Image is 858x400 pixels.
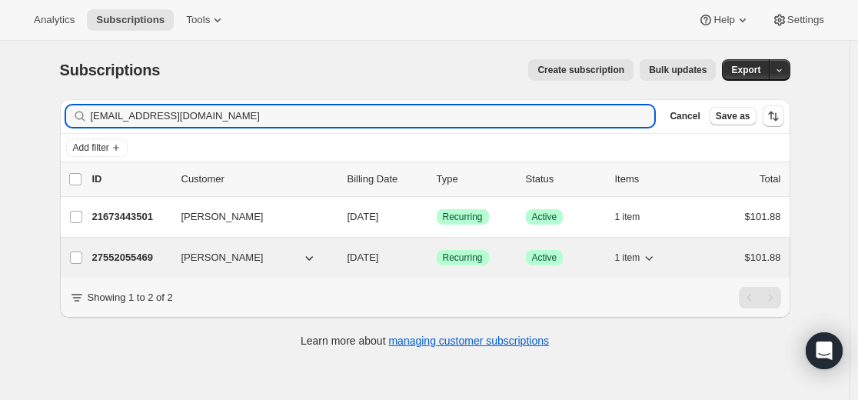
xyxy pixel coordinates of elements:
[615,252,640,264] span: 1 item
[537,64,624,76] span: Create subscription
[437,172,514,187] div: Type
[722,59,770,81] button: Export
[640,59,716,81] button: Bulk updates
[181,250,264,265] span: [PERSON_NAME]
[689,9,759,31] button: Help
[663,107,706,125] button: Cancel
[532,211,557,223] span: Active
[301,333,549,348] p: Learn more about
[172,205,326,229] button: [PERSON_NAME]
[96,14,165,26] span: Subscriptions
[615,172,692,187] div: Items
[186,14,210,26] span: Tools
[388,335,549,347] a: managing customer subscriptions
[739,287,781,308] nav: Pagination
[348,252,379,263] span: [DATE]
[713,14,734,26] span: Help
[172,245,326,270] button: [PERSON_NAME]
[92,247,781,268] div: 27552055469[PERSON_NAME][DATE]SuccessRecurringSuccessActive1 item$101.88
[763,105,784,127] button: Sort the results
[92,206,781,228] div: 21673443501[PERSON_NAME][DATE]SuccessRecurringSuccessActive1 item$101.88
[348,172,424,187] p: Billing Date
[181,209,264,225] span: [PERSON_NAME]
[25,9,84,31] button: Analytics
[615,206,657,228] button: 1 item
[745,252,781,263] span: $101.88
[73,142,109,154] span: Add filter
[763,9,833,31] button: Settings
[443,211,483,223] span: Recurring
[710,107,757,125] button: Save as
[787,14,824,26] span: Settings
[532,252,557,264] span: Active
[649,64,707,76] span: Bulk updates
[443,252,483,264] span: Recurring
[615,247,657,268] button: 1 item
[760,172,780,187] p: Total
[177,9,234,31] button: Tools
[92,172,781,187] div: IDCustomerBilling DateTypeStatusItemsTotal
[670,110,700,122] span: Cancel
[87,9,174,31] button: Subscriptions
[88,290,173,305] p: Showing 1 to 2 of 2
[92,172,169,187] p: ID
[60,62,161,78] span: Subscriptions
[526,172,603,187] p: Status
[806,332,843,369] div: Open Intercom Messenger
[181,172,335,187] p: Customer
[92,250,169,265] p: 27552055469
[615,211,640,223] span: 1 item
[348,211,379,222] span: [DATE]
[92,209,169,225] p: 21673443501
[66,138,128,157] button: Add filter
[716,110,750,122] span: Save as
[91,105,655,127] input: Filter subscribers
[528,59,634,81] button: Create subscription
[34,14,75,26] span: Analytics
[731,64,760,76] span: Export
[745,211,781,222] span: $101.88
